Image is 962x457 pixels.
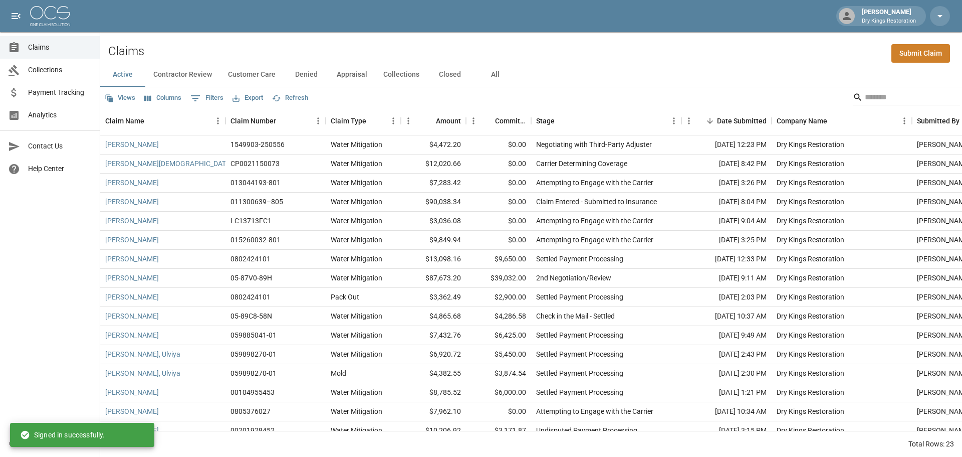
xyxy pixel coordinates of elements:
[401,326,466,345] div: $7,432.76
[681,364,772,383] div: [DATE] 2:30 PM
[681,421,772,440] div: [DATE] 3:15 PM
[466,155,531,174] div: $0.00
[28,110,92,120] span: Analytics
[858,7,920,25] div: [PERSON_NAME]
[276,114,290,128] button: Sort
[230,235,281,245] div: 015260032-801
[536,292,623,302] div: Settled Payment Processing
[777,178,844,188] div: Dry Kings Restoration
[777,368,844,378] div: Dry Kings Restoration
[777,254,844,264] div: Dry Kings Restoration
[481,114,495,128] button: Sort
[422,114,436,128] button: Sort
[105,292,159,302] a: [PERSON_NAME]
[897,113,912,128] button: Menu
[536,311,615,321] div: Check in the Mail - Settled
[331,139,382,149] div: Water Mitigation
[466,107,531,135] div: Committed Amount
[536,273,611,283] div: 2nd Negotiation/Review
[188,90,226,106] button: Show filters
[536,139,652,149] div: Negotiating with Third-Party Adjuster
[105,235,159,245] a: [PERSON_NAME]
[401,269,466,288] div: $87,673.20
[105,216,159,226] a: [PERSON_NAME]
[436,107,461,135] div: Amount
[777,235,844,245] div: Dry Kings Restoration
[311,113,326,128] button: Menu
[105,107,144,135] div: Claim Name
[331,330,382,340] div: Water Mitigation
[220,63,284,87] button: Customer Care
[108,44,144,59] h2: Claims
[230,292,271,302] div: 0802424101
[466,421,531,440] div: $3,171.87
[466,193,531,212] div: $0.00
[703,114,717,128] button: Sort
[681,250,772,269] div: [DATE] 12:33 PM
[777,292,844,302] div: Dry Kings Restoration
[28,42,92,53] span: Claims
[105,178,159,188] a: [PERSON_NAME]
[105,197,159,207] a: [PERSON_NAME]
[270,90,311,106] button: Refresh
[28,87,92,98] span: Payment Tracking
[401,383,466,402] div: $8,785.52
[827,114,841,128] button: Sort
[142,90,184,106] button: Select columns
[145,63,220,87] button: Contractor Review
[230,159,280,169] div: CP0021150073
[777,159,844,169] div: Dry Kings Restoration
[105,387,159,397] a: [PERSON_NAME]
[6,6,26,26] button: open drawer
[230,254,271,264] div: 0802424101
[100,63,145,87] button: Active
[466,326,531,345] div: $6,425.00
[536,368,623,378] div: Settled Payment Processing
[466,212,531,231] div: $0.00
[853,89,960,107] div: Search
[331,349,382,359] div: Water Mitigation
[466,231,531,250] div: $0.00
[331,197,382,207] div: Water Mitigation
[331,406,382,416] div: Water Mitigation
[681,113,696,128] button: Menu
[105,159,232,169] a: [PERSON_NAME][DEMOGRAPHIC_DATA]
[681,288,772,307] div: [DATE] 2:03 PM
[331,216,382,226] div: Water Mitigation
[681,231,772,250] div: [DATE] 3:25 PM
[401,402,466,421] div: $7,962.10
[427,63,472,87] button: Closed
[401,345,466,364] div: $6,920.72
[331,311,382,321] div: Water Mitigation
[536,159,627,169] div: Carrier Determining Coverage
[230,368,277,378] div: 059898270-01
[144,114,158,128] button: Sort
[466,402,531,421] div: $0.00
[777,311,844,321] div: Dry Kings Restoration
[230,425,275,435] div: 00201928452
[230,90,266,106] button: Export
[30,6,70,26] img: ocs-logo-white-transparent.png
[401,231,466,250] div: $9,849.94
[230,406,271,416] div: 0805376027
[466,364,531,383] div: $3,874.54
[681,193,772,212] div: [DATE] 8:04 PM
[555,114,569,128] button: Sort
[230,273,272,283] div: 05-87V0-89H
[681,212,772,231] div: [DATE] 9:04 AM
[401,212,466,231] div: $3,036.08
[102,90,138,106] button: Views
[466,250,531,269] div: $9,650.00
[100,63,962,87] div: dynamic tabs
[386,113,401,128] button: Menu
[536,197,657,207] div: Claim Entered - Submitted to Insurance
[401,113,416,128] button: Menu
[230,107,276,135] div: Claim Number
[20,426,105,444] div: Signed in successfully.
[466,269,531,288] div: $39,032.00
[908,439,954,449] div: Total Rows: 23
[331,273,382,283] div: Water Mitigation
[536,107,555,135] div: Stage
[105,368,180,378] a: [PERSON_NAME], Ulviya
[681,402,772,421] div: [DATE] 10:34 AM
